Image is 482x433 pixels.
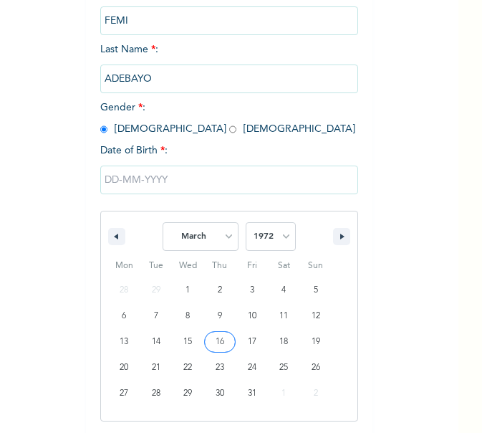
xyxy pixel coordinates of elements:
span: 23 [216,355,224,381]
span: 3 [250,277,254,303]
span: Mon [108,254,140,277]
button: 28 [140,381,173,406]
span: 17 [248,329,256,355]
span: Last Name : [100,44,358,84]
button: 5 [299,277,332,303]
button: 23 [204,355,236,381]
button: 19 [299,329,332,355]
span: 8 [185,303,190,329]
button: 4 [268,277,300,303]
span: 7 [154,303,158,329]
span: 10 [248,303,256,329]
input: DD-MM-YYYY [100,166,358,194]
span: 12 [312,303,320,329]
span: Wed [172,254,204,277]
span: 31 [248,381,256,406]
span: Tue [140,254,173,277]
button: 8 [172,303,204,329]
button: 10 [236,303,268,329]
button: 26 [299,355,332,381]
button: 27 [108,381,140,406]
span: 13 [120,329,128,355]
span: 24 [248,355,256,381]
span: Fri [236,254,268,277]
input: Enter your last name [100,65,358,93]
button: 24 [236,355,268,381]
span: 4 [281,277,286,303]
button: 13 [108,329,140,355]
span: 25 [279,355,288,381]
span: 18 [279,329,288,355]
span: 27 [120,381,128,406]
button: 16 [204,329,236,355]
span: 1 [185,277,190,303]
button: 12 [299,303,332,329]
span: 30 [216,381,224,406]
button: 30 [204,381,236,406]
span: 22 [183,355,192,381]
span: 26 [312,355,320,381]
span: 11 [279,303,288,329]
span: 6 [122,303,126,329]
span: 29 [183,381,192,406]
span: 16 [216,329,224,355]
button: 6 [108,303,140,329]
button: 22 [172,355,204,381]
span: 5 [314,277,318,303]
input: Enter your first name [100,6,358,35]
button: 18 [268,329,300,355]
button: 1 [172,277,204,303]
span: 14 [152,329,160,355]
span: 19 [312,329,320,355]
span: Thu [204,254,236,277]
button: 7 [140,303,173,329]
span: 20 [120,355,128,381]
button: 31 [236,381,268,406]
span: Sun [299,254,332,277]
button: 29 [172,381,204,406]
span: 28 [152,381,160,406]
button: 3 [236,277,268,303]
button: 21 [140,355,173,381]
span: 21 [152,355,160,381]
button: 17 [236,329,268,355]
span: Sat [268,254,300,277]
button: 2 [204,277,236,303]
button: 14 [140,329,173,355]
span: Gender : [DEMOGRAPHIC_DATA] [DEMOGRAPHIC_DATA] [100,103,355,134]
span: 9 [218,303,222,329]
span: 2 [218,277,222,303]
button: 25 [268,355,300,381]
span: Date of Birth : [100,143,168,158]
button: 11 [268,303,300,329]
span: 15 [183,329,192,355]
button: 20 [108,355,140,381]
button: 15 [172,329,204,355]
button: 9 [204,303,236,329]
